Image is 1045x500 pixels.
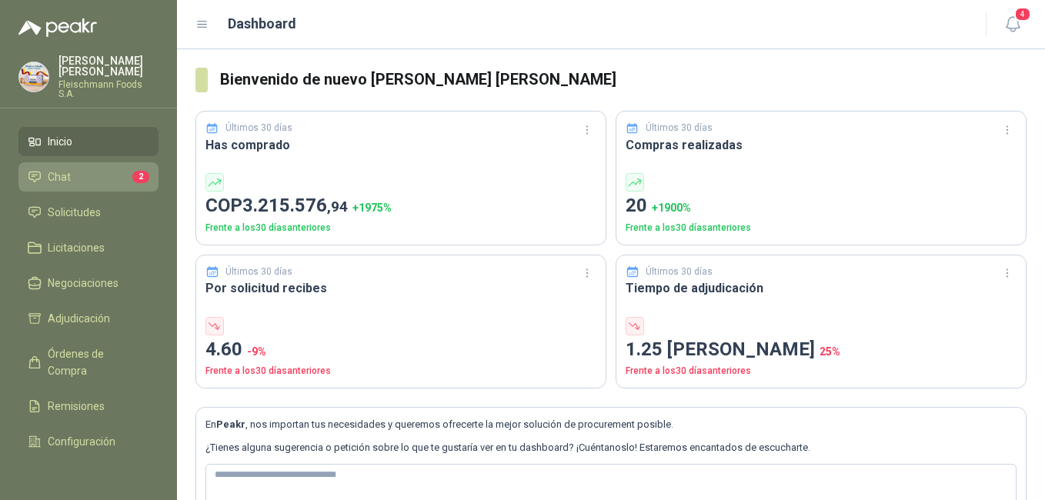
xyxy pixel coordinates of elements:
h3: Bienvenido de nuevo [PERSON_NAME] [PERSON_NAME] [220,68,1027,92]
span: Licitaciones [48,239,105,256]
p: 4.60 [205,335,596,365]
p: Últimos 30 días [225,121,292,135]
p: COP [205,192,596,221]
p: En , nos importan tus necesidades y queremos ofrecerte la mejor solución de procurement posible. [205,417,1017,432]
span: -9 % [247,345,266,358]
p: [PERSON_NAME] [PERSON_NAME] [58,55,159,77]
p: Últimos 30 días [646,265,713,279]
p: Últimos 30 días [646,121,713,135]
p: ¿Tienes alguna sugerencia o petición sobre lo que te gustaría ver en tu dashboard? ¡Cuéntanoslo! ... [205,440,1017,455]
span: Chat [48,168,71,185]
p: 20 [626,192,1017,221]
a: Adjudicación [18,304,159,333]
p: Últimos 30 días [225,265,292,279]
span: Configuración [48,433,115,450]
a: Remisiones [18,392,159,421]
p: Fleischmann Foods S.A. [58,80,159,98]
span: Solicitudes [48,204,101,221]
p: Frente a los 30 días anteriores [205,364,596,378]
span: Órdenes de Compra [48,345,144,379]
span: 2 [132,171,149,183]
h3: Tiempo de adjudicación [626,278,1017,298]
p: Frente a los 30 días anteriores [626,364,1017,378]
span: 4 [1014,7,1031,22]
h1: Dashboard [228,13,296,35]
p: Frente a los 30 días anteriores [205,221,596,235]
h3: Has comprado [205,135,596,155]
a: Manuales y ayuda [18,462,159,492]
a: Chat2 [18,162,159,192]
span: + 1975 % [352,202,392,214]
h3: Compras realizadas [626,135,1017,155]
span: Adjudicación [48,310,110,327]
span: 25 % [820,345,840,358]
a: Inicio [18,127,159,156]
a: Órdenes de Compra [18,339,159,385]
span: 3.215.576 [242,195,348,216]
a: Negociaciones [18,268,159,298]
span: Inicio [48,133,72,150]
span: Remisiones [48,398,105,415]
img: Logo peakr [18,18,97,37]
a: Configuración [18,427,159,456]
span: Negociaciones [48,275,119,292]
img: Company Logo [19,62,48,92]
p: 1.25 [PERSON_NAME] [626,335,1017,365]
a: Solicitudes [18,198,159,227]
h3: Por solicitud recibes [205,278,596,298]
p: Frente a los 30 días anteriores [626,221,1017,235]
span: ,94 [327,198,348,215]
b: Peakr [216,418,245,430]
button: 4 [999,11,1027,38]
span: + 1900 % [652,202,691,214]
a: Licitaciones [18,233,159,262]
